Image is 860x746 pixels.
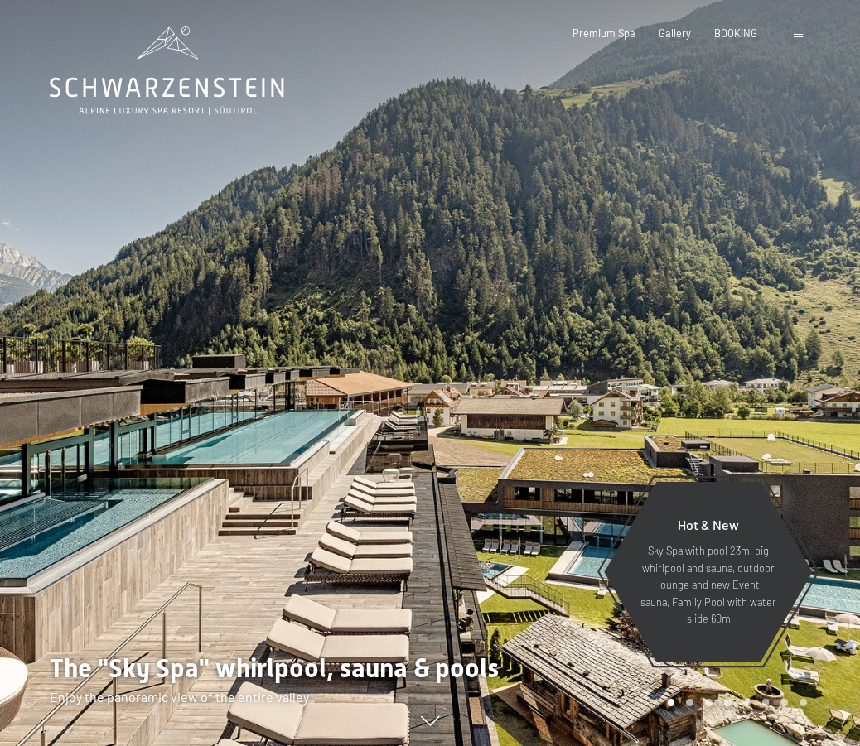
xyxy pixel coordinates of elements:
[762,699,770,706] div: Carousel Page 6
[662,699,807,706] div: Carousel Pagination
[659,26,691,40] a: Gallery
[573,26,635,40] a: Premium Spa
[724,699,732,706] div: Carousel Page 4
[603,481,814,663] a: Hot & New Sky Spa with pool 23m, big whirlpool and sauna, outdoor lounge and new Event sauna, Fam...
[686,699,693,706] div: Carousel Page 2
[636,542,780,627] p: Sky Spa with pool 23m, big whirlpool and sauna, outdoor lounge and new Event sauna, Family Pool w...
[714,26,757,40] a: BOOKING
[705,699,713,706] div: Carousel Page 3
[668,699,675,706] div: Carousel Page 1 (Current Slide)
[678,517,739,532] span: Hot & New
[780,699,788,706] div: Carousel Page 7
[743,699,751,706] div: Carousel Page 5
[800,699,807,706] div: Carousel Page 8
